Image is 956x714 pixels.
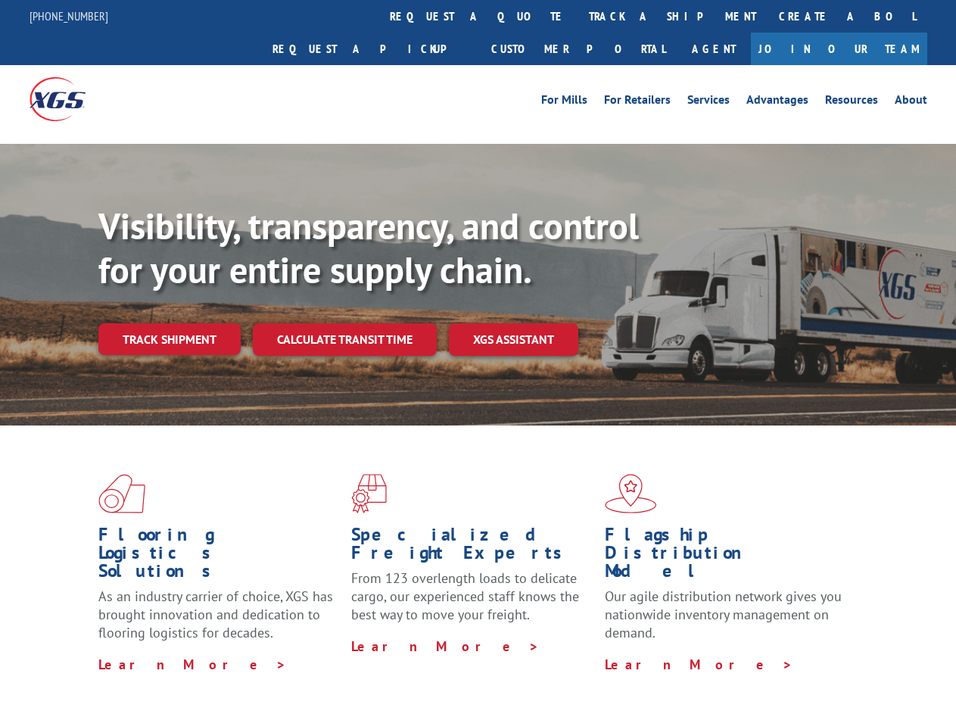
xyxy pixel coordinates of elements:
[449,323,578,356] a: XGS ASSISTANT
[98,323,241,355] a: Track shipment
[98,656,287,673] a: Learn More >
[604,94,671,111] a: For Retailers
[541,94,587,111] a: For Mills
[480,33,677,65] a: Customer Portal
[605,656,793,673] a: Learn More >
[261,33,480,65] a: Request a pickup
[30,8,108,23] a: [PHONE_NUMBER]
[677,33,751,65] a: Agent
[687,94,730,111] a: Services
[751,33,927,65] a: Join Our Team
[98,202,639,293] b: Visibility, transparency, and control for your entire supply chain.
[98,474,145,513] img: xgs-icon-total-supply-chain-intelligence-red
[825,94,878,111] a: Resources
[605,474,657,513] img: xgs-icon-flagship-distribution-model-red
[605,525,846,588] h1: Flagship Distribution Model
[98,588,333,641] span: As an industry carrier of choice, XGS has brought innovation and dedication to flooring logistics...
[895,94,927,111] a: About
[351,474,387,513] img: xgs-icon-focused-on-flooring-red
[746,94,808,111] a: Advantages
[351,569,593,637] p: From 123 overlength loads to delicate cargo, our experienced staff knows the best way to move you...
[253,323,437,356] a: Calculate transit time
[351,638,540,655] a: Learn More >
[351,525,593,569] h1: Specialized Freight Experts
[98,525,340,588] h1: Flooring Logistics Solutions
[605,588,842,641] span: Our agile distribution network gives you nationwide inventory management on demand.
